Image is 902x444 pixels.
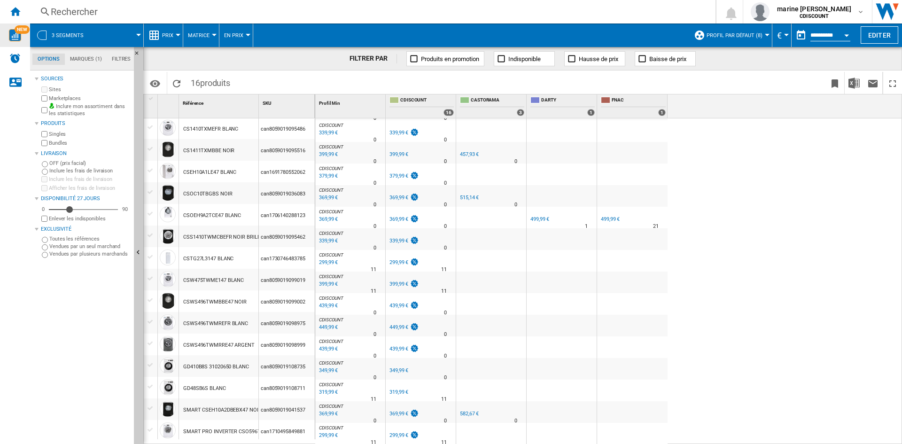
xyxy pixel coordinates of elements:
[441,287,447,296] div: Délai de livraison : 11 jours
[259,204,315,226] div: can1706140288123
[599,215,620,224] div: 499,99 €
[694,23,767,47] div: Profil par défaut (8)
[188,23,214,47] button: Matrice
[421,55,479,62] span: Produits en promotion
[318,409,338,419] div: Mise à jour : lundi 6 octobre 2025 02:06
[319,382,343,387] span: CDISCOUNT
[410,431,419,439] img: promotionV3.png
[318,366,338,375] div: Mise à jour : lundi 6 octobre 2025 02:44
[318,344,338,354] div: Mise à jour : lundi 6 octobre 2025 02:42
[400,97,454,105] span: CDISCOUNT
[318,323,338,332] div: Mise à jour : lundi 6 octobre 2025 02:18
[259,161,315,182] div: can1691780552062
[49,235,130,242] label: Toutes les références
[389,411,408,417] div: 369,99 €
[777,4,851,14] span: marine [PERSON_NAME]
[318,193,338,203] div: Mise à jour : lundi 6 octobre 2025 02:57
[183,399,261,421] div: SMART CSEH10A2DBEBX47 NOIR
[388,323,419,332] div: 449,99 €
[41,75,130,83] div: Sources
[183,205,241,226] div: CSOEH9A2TCE47 BLANC
[186,72,235,92] span: 16
[42,161,48,167] input: OFF (prix facial)
[530,216,549,222] div: 499,99 €
[514,416,517,426] div: Délai de livraison : 0 jour
[183,291,247,313] div: CSWS496TWMBBE47 NOIR
[649,55,686,62] span: Baisse de prix
[183,421,299,443] div: SMART PRO INVERTER CSO596TWMC147 BLANC
[49,185,130,192] label: Afficher les frais de livraison
[460,195,479,201] div: 515,14 €
[441,265,447,274] div: Délai de livraison : 11 jours
[41,131,47,137] input: Singles
[707,23,767,47] button: Profil par défaut (8)
[319,404,343,409] span: CDISCOUNT
[388,409,419,419] div: 369,99 €
[410,193,419,201] img: promotionV3.png
[373,114,376,123] div: Délai de livraison : 0 jour
[259,139,315,161] div: can8059019095516
[183,248,233,270] div: CSTG27L3147 BLANC
[707,32,762,39] span: Profil par défaut (8)
[777,31,782,40] span: €
[183,118,238,140] div: CS1410TXMEFR BLANC
[49,95,130,102] label: Marketplaces
[183,183,232,205] div: CSOC10TBGBS NOIR
[49,140,130,147] label: Bundles
[224,23,248,47] button: En Prix
[389,346,408,352] div: 439,99 €
[49,167,130,174] label: Inclure les frais de livraison
[259,269,315,290] div: can8059019099019
[261,94,315,109] div: SKU Sort None
[146,75,164,92] button: Options
[42,169,48,175] input: Inclure les frais de livraison
[389,151,408,157] div: 399,99 €
[319,317,343,322] span: CDISCOUNT
[183,226,270,248] div: CSS1410TWMCBEFR NOIR BRILLANT
[41,150,130,157] div: Livraison
[200,78,230,88] span: produits
[373,351,376,361] div: Délai de livraison : 0 jour
[318,258,338,267] div: Mise à jour : lundi 6 octobre 2025 02:20
[51,5,691,18] div: Rechercher
[259,334,315,355] div: can8059019098999
[612,97,666,105] span: FNAC
[39,206,47,213] div: 0
[41,104,47,116] input: Inclure mon assortiment dans les statistiques
[41,176,47,182] input: Inclure les frais de livraison
[751,2,770,21] img: profile.jpg
[389,173,408,179] div: 379,99 €
[162,32,173,39] span: Prix
[188,32,210,39] span: Matrice
[388,280,419,289] div: 399,99 €
[49,160,130,167] label: OFF (prix facial)
[49,176,130,183] label: Inclure les frais de livraison
[319,425,343,430] span: CDISCOUNT
[410,258,419,266] img: promotionV3.png
[319,252,343,257] span: CDISCOUNT
[458,94,526,118] div: CASTORAMA 3 offers sold by CASTORAMA
[410,301,419,309] img: promotionV3.png
[389,367,408,374] div: 349,99 €
[410,215,419,223] img: promotionV3.png
[318,236,338,246] div: Mise à jour : lundi 6 octobre 2025 02:17
[162,23,178,47] button: Prix
[259,290,315,312] div: can8059019099002
[471,97,524,105] span: CASTORAMA
[259,247,315,269] div: can1730746483785
[183,378,226,399] div: GD48SB6S BLANC
[410,128,419,136] img: promotionV3.png
[134,47,145,64] button: Masquer
[373,243,376,253] div: Délai de livraison : 0 jour
[444,243,447,253] div: Délai de livraison : 0 jour
[259,377,315,398] div: can8059019108711
[388,344,419,354] div: 439,99 €
[9,53,21,64] img: alerts-logo.svg
[494,51,555,66] button: Indisponible
[444,200,447,210] div: Délai de livraison : 0 jour
[183,335,255,356] div: CSWS496TWMRRE47 ARGENT
[373,330,376,339] div: Délai de livraison : 0 jour
[319,123,343,128] span: CDISCOUNT
[514,157,517,166] div: Délai de livraison : 0 jour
